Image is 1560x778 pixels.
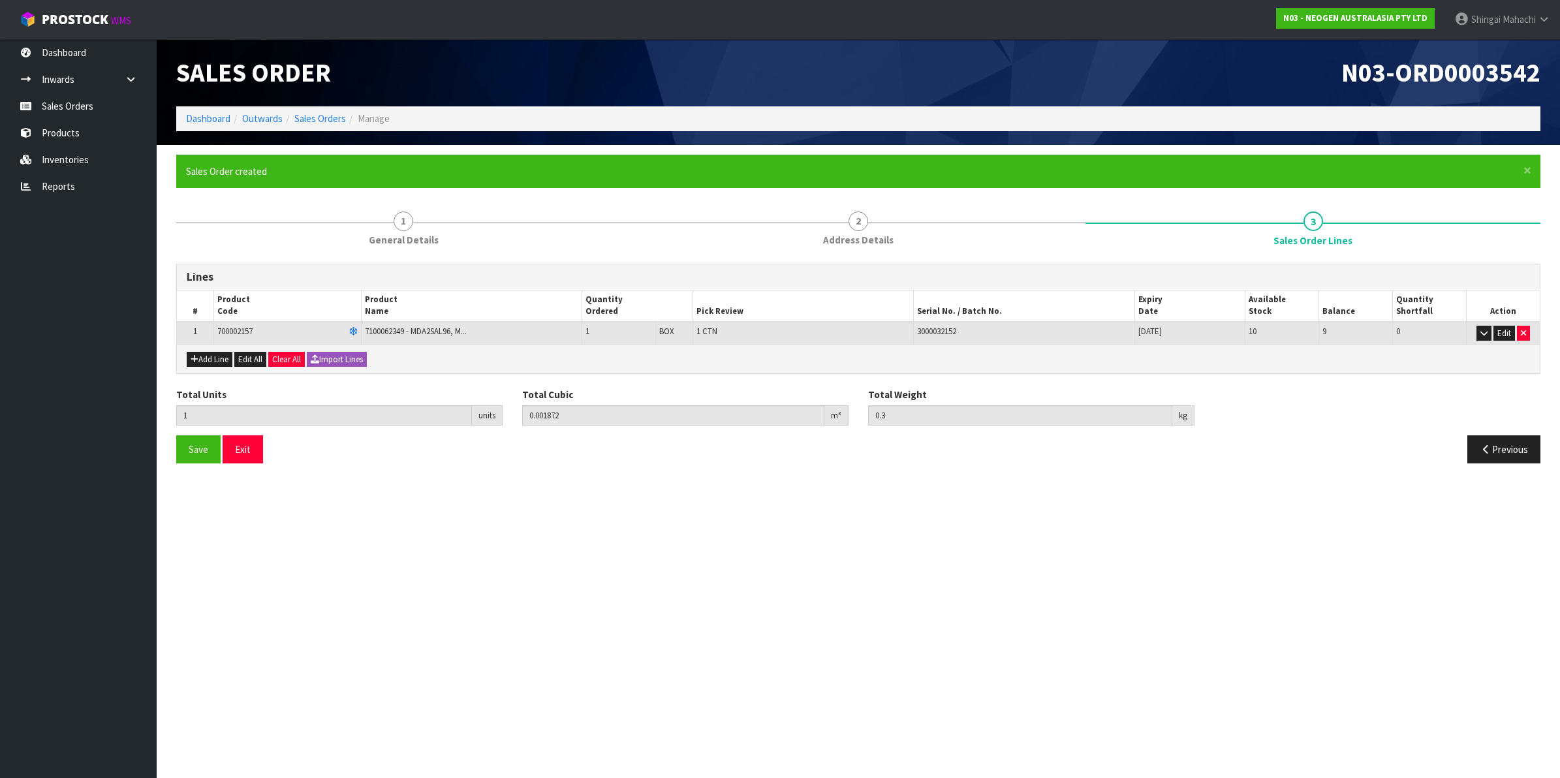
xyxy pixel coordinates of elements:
[349,328,358,336] i: Frozen Goods
[693,290,914,322] th: Pick Review
[585,326,589,337] span: 1
[1245,290,1319,322] th: Available Stock
[849,211,868,231] span: 2
[1322,326,1326,337] span: 9
[217,326,253,337] span: 700002157
[868,405,1172,426] input: Total Weight
[213,290,361,322] th: Product Code
[187,271,1530,283] h3: Lines
[1134,290,1245,322] th: Expiry Date
[223,435,263,463] button: Exit
[823,233,894,247] span: Address Details
[1318,290,1392,322] th: Balance
[1172,405,1194,426] div: kg
[1392,290,1466,322] th: Quantity Shortfall
[1503,13,1536,25] span: Mahachi
[522,405,824,426] input: Total Cubic
[242,112,283,125] a: Outwards
[42,11,108,28] span: ProStock
[1273,234,1352,247] span: Sales Order Lines
[522,388,573,401] label: Total Cubic
[1523,161,1531,179] span: ×
[358,112,390,125] span: Manage
[868,388,927,401] label: Total Weight
[193,326,197,337] span: 1
[1138,326,1162,337] span: [DATE]
[1471,13,1501,25] span: Shingai
[824,405,849,426] div: m³
[176,388,226,401] label: Total Units
[696,326,717,337] span: 1 CTN
[187,352,232,367] button: Add Line
[177,290,213,322] th: #
[1283,12,1427,23] strong: N03 - NEOGEN AUSTRALASIA PTY LTD
[176,56,331,89] span: Sales Order
[176,405,472,426] input: Total Units
[20,11,36,27] img: cube-alt.png
[361,290,582,322] th: Product Name
[268,352,305,367] button: Clear All
[307,352,367,367] button: Import Lines
[186,165,267,178] span: Sales Order created
[1466,290,1540,322] th: Action
[1396,326,1400,337] span: 0
[189,443,208,456] span: Save
[582,290,693,322] th: Quantity Ordered
[365,326,467,337] span: 7100062349 - MDA2SAL96, M...
[1493,326,1515,341] button: Edit
[176,254,1540,474] span: Sales Order Lines
[1303,211,1323,231] span: 3
[659,326,674,337] span: BOX
[914,290,1135,322] th: Serial No. / Batch No.
[234,352,266,367] button: Edit All
[1341,56,1540,89] span: N03-ORD0003542
[917,326,956,337] span: 3000032152
[369,233,439,247] span: General Details
[1249,326,1256,337] span: 10
[176,435,221,463] button: Save
[472,405,503,426] div: units
[294,112,346,125] a: Sales Orders
[394,211,413,231] span: 1
[186,112,230,125] a: Dashboard
[1467,435,1540,463] button: Previous
[111,14,131,27] small: WMS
